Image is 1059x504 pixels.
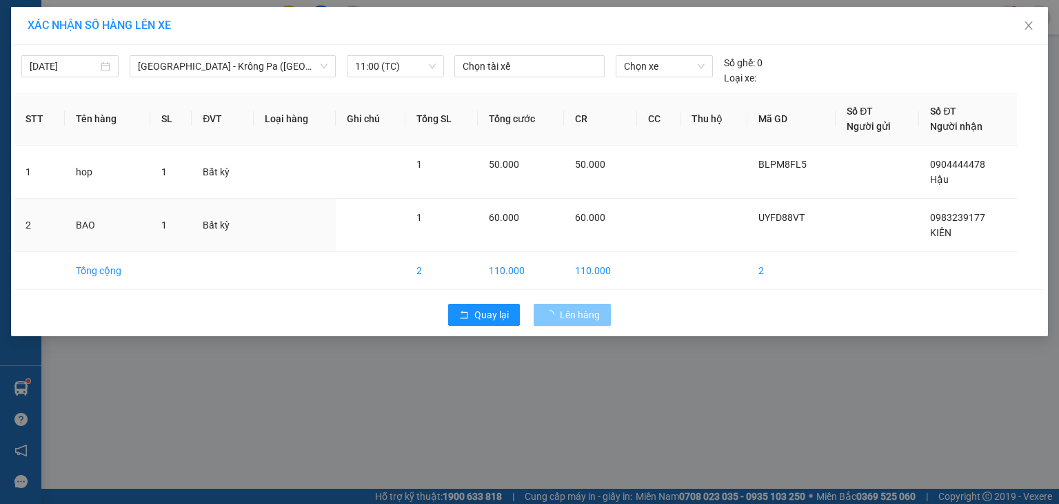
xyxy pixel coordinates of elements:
[474,307,509,322] span: Quay lại
[564,252,637,290] td: 110.000
[478,93,564,146] th: Tổng cước
[758,159,807,170] span: BLPM8FL5
[459,310,469,321] span: rollback
[575,159,605,170] span: 50.000
[405,93,478,146] th: Tổng SL
[758,212,805,223] span: UYFD88VT
[724,70,756,86] span: Loại xe:
[680,93,747,146] th: Thu hộ
[30,59,98,74] input: 14/10/2025
[14,146,65,199] td: 1
[123,95,165,119] span: BAO
[65,252,150,290] td: Tổng cộng
[534,304,611,326] button: Lên hàng
[575,212,605,223] span: 60.000
[65,93,150,146] th: Tên hàng
[416,212,422,223] span: 1
[14,93,65,146] th: STT
[123,37,174,48] span: [DATE] 08:45
[478,252,564,290] td: 110.000
[930,106,956,117] span: Số ĐT
[747,93,836,146] th: Mã GD
[930,159,985,170] span: 0904444478
[489,159,519,170] span: 50.000
[254,93,336,146] th: Loại hàng
[123,75,270,92] span: [PERSON_NAME] HCM
[161,166,167,177] span: 1
[930,212,985,223] span: 0983239177
[192,146,254,199] td: Bất kỳ
[336,93,405,146] th: Ghi chú
[14,199,65,252] td: 2
[1009,7,1048,46] button: Close
[448,304,520,326] button: rollbackQuay lại
[724,55,763,70] div: 0
[1023,20,1034,31] span: close
[355,56,436,77] span: 11:00 (TC)
[847,121,891,132] span: Người gửi
[416,159,422,170] span: 1
[65,199,150,252] td: BAO
[930,121,982,132] span: Người nhận
[192,93,254,146] th: ĐVT
[545,310,560,320] span: loading
[65,146,150,199] td: hop
[6,43,75,64] h2: UYFD88VT
[192,199,254,252] td: Bất kỳ
[637,93,680,146] th: CC
[747,252,836,290] td: 2
[724,55,755,70] span: Số ghế:
[320,62,328,70] span: down
[150,93,192,146] th: SL
[489,212,519,223] span: 60.000
[28,19,171,32] span: XÁC NHẬN SỐ HÀNG LÊN XE
[161,220,167,231] span: 1
[564,93,637,146] th: CR
[930,174,949,185] span: Hậu
[123,52,150,69] span: Gửi:
[847,106,873,117] span: Số ĐT
[35,10,92,30] b: Cô Hai
[138,56,327,77] span: Sài Gòn - Krông Pa (Uar)
[405,252,478,290] td: 2
[624,56,704,77] span: Chọn xe
[560,307,600,322] span: Lên hàng
[930,227,951,238] span: KIÊN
